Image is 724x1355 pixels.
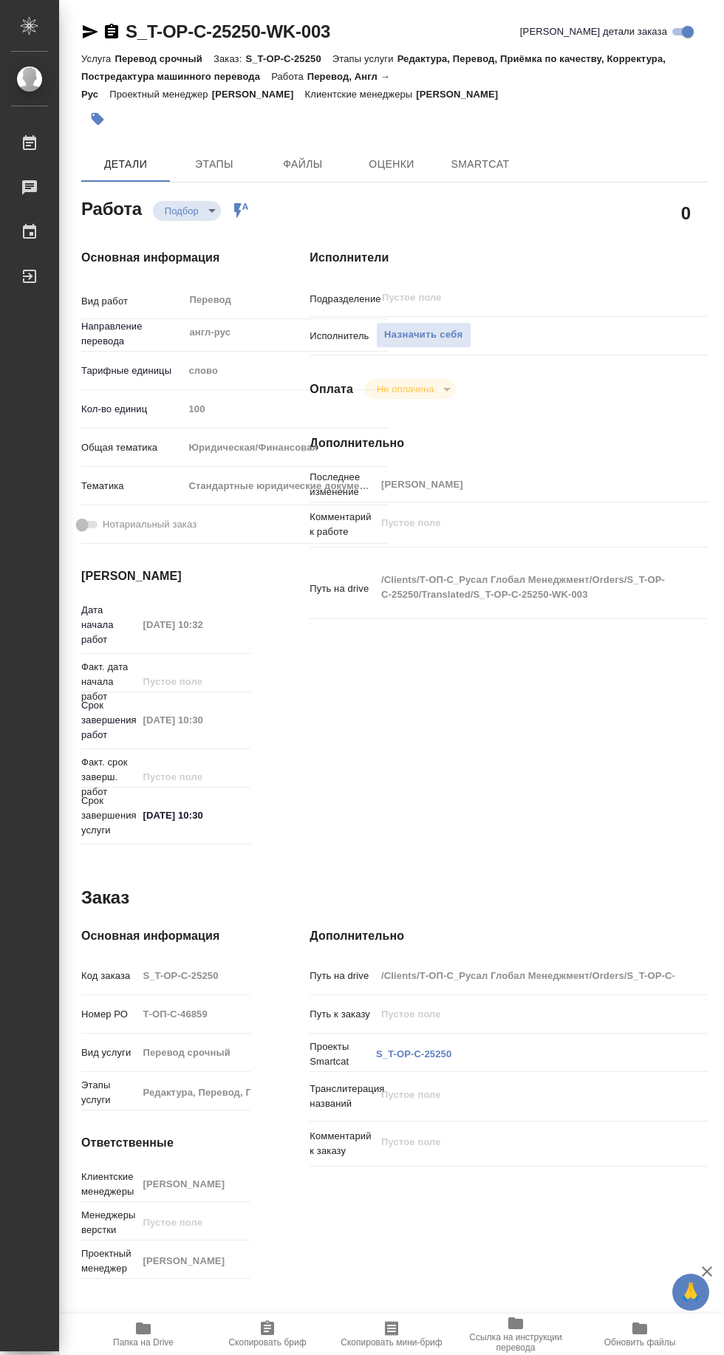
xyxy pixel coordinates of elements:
[153,201,221,221] div: Подбор
[183,358,388,383] div: слово
[604,1337,676,1348] span: Обновить файлы
[81,479,183,494] p: Тематика
[310,969,376,983] p: Путь на drive
[205,1314,329,1355] button: Скопировать бриф
[310,434,708,452] h4: Дополнительно
[376,322,471,348] button: Назначить себя
[310,927,708,945] h4: Дополнительно
[376,567,675,607] textarea: /Clients/Т-ОП-С_Русал Глобал Менеджмент/Orders/S_T-OP-C-25250/Translated/S_T-OP-C-25250-WK-003
[245,53,332,64] p: S_T-OP-C-25250
[137,709,250,731] input: Пустое поле
[271,71,307,82] p: Работа
[160,205,203,217] button: Подбор
[672,1274,709,1311] button: 🙏
[310,510,376,539] p: Комментарий к работе
[578,1314,702,1355] button: Обновить файлы
[384,327,462,344] span: Назначить себя
[81,1045,137,1060] p: Вид услуги
[81,402,183,417] p: Кол-во единиц
[137,614,250,635] input: Пустое поле
[376,1003,675,1025] input: Пустое поле
[137,1212,250,1233] input: Пустое поле
[310,1007,376,1022] p: Путь к заказу
[115,53,214,64] p: Перевод срочный
[81,1208,137,1238] p: Менеджеры верстки
[81,1007,137,1022] p: Номер РО
[454,1314,578,1355] button: Ссылка на инструкции перевода
[109,89,211,100] p: Проектный менеджер
[365,379,456,399] div: Подбор
[329,1314,454,1355] button: Скопировать мини-бриф
[81,1314,205,1355] button: Папка на Drive
[137,671,250,692] input: Пустое поле
[137,1003,250,1025] input: Пустое поле
[214,53,245,64] p: Заказ:
[81,755,137,799] p: Факт. срок заверш. работ
[137,1250,250,1272] input: Пустое поле
[332,53,397,64] p: Этапы услуги
[310,1040,376,1069] p: Проекты Smartcat
[310,249,708,267] h4: Исполнители
[81,194,142,221] h2: Работа
[376,965,675,986] input: Пустое поле
[380,289,640,307] input: Пустое поле
[81,249,250,267] h4: Основная информация
[416,89,509,100] p: [PERSON_NAME]
[678,1277,703,1308] span: 🙏
[81,927,250,945] h4: Основная информация
[137,1173,250,1195] input: Пустое поле
[310,581,376,596] p: Путь на drive
[137,965,250,986] input: Пустое поле
[81,53,115,64] p: Услуга
[81,886,129,909] h2: Заказ
[103,23,120,41] button: Скопировать ссылку
[81,1134,250,1152] h4: Ответственные
[137,1042,250,1063] input: Пустое поле
[179,155,250,174] span: Этапы
[103,517,197,532] span: Нотариальный заказ
[376,474,675,495] input: Пустое поле
[356,155,427,174] span: Оценки
[310,380,353,398] h4: Оплата
[183,474,388,499] div: Стандартные юридические документы, договоры, уставы
[310,1082,376,1111] p: Транслитерация названий
[81,23,99,41] button: Скопировать ссылку для ЯМессенджера
[341,1337,442,1348] span: Скопировать мини-бриф
[445,155,516,174] span: SmartCat
[310,1129,376,1158] p: Комментарий к заказу
[81,698,137,743] p: Срок завершения работ
[81,440,183,455] p: Общая тематика
[520,24,667,39] span: [PERSON_NAME] детали заказа
[212,89,305,100] p: [PERSON_NAME]
[81,1170,137,1199] p: Клиентские менеджеры
[113,1337,174,1348] span: Папка на Drive
[267,155,338,174] span: Файлы
[81,793,137,838] p: Срок завершения услуги
[310,470,376,499] p: Последнее изменение
[81,294,183,309] p: Вид работ
[228,1337,306,1348] span: Скопировать бриф
[305,89,417,100] p: Клиентские менеджеры
[376,1048,451,1059] a: S_T-OP-C-25250
[183,435,388,460] div: Юридическая/Финансовая
[90,155,161,174] span: Детали
[137,766,250,788] input: Пустое поле
[81,1246,137,1276] p: Проектный менеджер
[137,1082,250,1103] input: Пустое поле
[372,383,438,395] button: Не оплачена
[81,1078,137,1107] p: Этапы услуги
[137,805,250,826] input: ✎ Введи что-нибудь
[183,398,388,420] input: Пустое поле
[681,200,691,225] h2: 0
[81,319,183,349] p: Направление перевода
[81,567,250,585] h4: [PERSON_NAME]
[126,21,330,41] a: S_T-OP-C-25250-WK-003
[81,103,114,135] button: Добавить тэг
[81,660,137,704] p: Факт. дата начала работ
[462,1332,569,1353] span: Ссылка на инструкции перевода
[81,364,183,378] p: Тарифные единицы
[81,603,137,647] p: Дата начала работ
[81,969,137,983] p: Код заказа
